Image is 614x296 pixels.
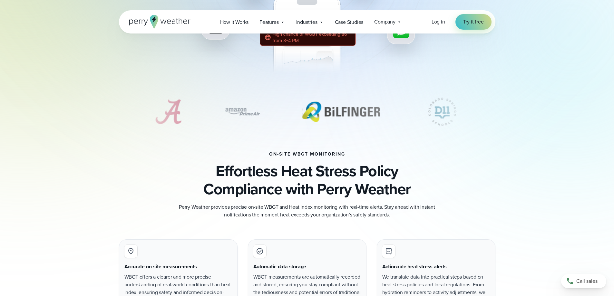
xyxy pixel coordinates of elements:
a: Case Studies [329,15,369,29]
span: Try it free [463,18,484,26]
span: How it Works [220,18,249,26]
h3: Effortless Heat Stress Policy Compliance with Perry Weather [119,162,495,198]
span: Company [374,18,395,26]
h3: Actionable heat stress alerts [382,263,447,271]
p: Perry Weather provides precise on-site WBGT and Heat Index monitoring with real-time alerts. Stay... [178,203,436,219]
a: Try it free [455,14,492,30]
img: Colorado-Springs-School-District.svg [418,96,466,128]
span: Case Studies [335,18,364,26]
a: Call sales [561,274,606,288]
span: Features [259,18,278,26]
img: Amazon-Air-logo.svg [220,96,264,128]
a: Log in [432,18,445,26]
img: University-of-Alabama.svg [147,96,190,128]
h2: on-site wbgt monitoring [269,152,345,157]
span: Call sales [576,277,598,285]
span: Industries [296,18,317,26]
div: 6 of 7 [147,96,190,128]
div: 1 of 7 [295,96,387,128]
div: 7 of 7 [220,96,264,128]
span: Log in [432,18,445,25]
div: 2 of 7 [418,96,466,128]
h3: Automatic data storage [253,263,307,271]
h3: Accurate on-site measurements [124,263,197,271]
div: slideshow [119,96,495,131]
a: How it Works [215,15,254,29]
img: Bilfinger.svg [295,96,387,128]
